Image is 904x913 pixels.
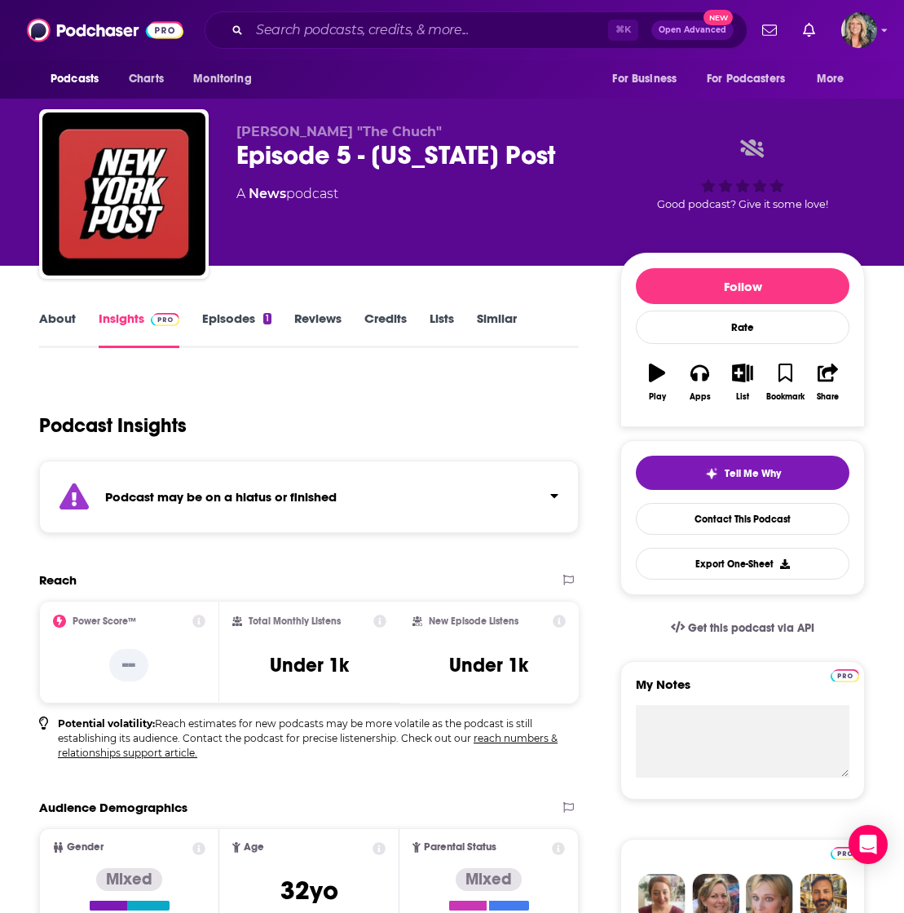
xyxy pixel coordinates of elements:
[841,12,877,48] span: Logged in as lisa.beech
[766,392,805,402] div: Bookmark
[39,572,77,588] h2: Reach
[807,353,849,412] button: Share
[364,311,407,348] a: Credits
[58,732,558,759] a: reach numbers & relationships support article.
[817,392,839,402] div: Share
[249,615,341,627] h2: Total Monthly Listens
[202,311,271,348] a: Episodes1
[688,621,814,635] span: Get this podcast via API
[39,64,120,95] button: open menu
[42,112,205,276] img: Episode 5 - New York Post
[182,64,272,95] button: open menu
[764,353,806,412] button: Bookmark
[690,392,711,402] div: Apps
[249,17,608,43] input: Search podcasts, credits, & more...
[424,842,496,853] span: Parental Status
[636,503,849,535] a: Contact This Podcast
[39,413,187,438] h1: Podcast Insights
[449,653,528,677] h3: Under 1k
[109,649,148,681] p: --
[817,68,844,90] span: More
[831,669,859,682] img: Podchaser Pro
[249,186,286,201] a: News
[657,198,828,210] span: Good podcast? Give it some love!
[270,653,349,677] h3: Under 1k
[58,717,155,730] b: Potential volatility:
[696,64,809,95] button: open menu
[99,311,179,348] a: InsightsPodchaser Pro
[294,311,342,348] a: Reviews
[601,64,697,95] button: open menu
[129,68,164,90] span: Charts
[705,467,718,480] img: tell me why sparkle
[649,392,666,402] div: Play
[39,800,187,815] h2: Audience Demographics
[39,311,76,348] a: About
[651,20,734,40] button: Open AdvancedNew
[636,353,678,412] button: Play
[612,68,677,90] span: For Business
[703,10,733,25] span: New
[429,615,518,627] h2: New Episode Listens
[39,461,579,533] section: Click to expand status details
[725,467,781,480] span: Tell Me Why
[841,12,877,48] button: Show profile menu
[456,868,522,891] div: Mixed
[636,677,849,705] label: My Notes
[831,847,859,860] img: Podchaser Pro
[841,12,877,48] img: User Profile
[659,26,726,34] span: Open Advanced
[193,68,251,90] span: Monitoring
[73,615,136,627] h2: Power Score™
[620,124,865,225] div: Good podcast? Give it some love!
[105,489,337,505] strong: Podcast may be on a hiatus or finished
[151,313,179,326] img: Podchaser Pro
[831,845,859,860] a: Pro website
[263,313,271,324] div: 1
[636,548,849,580] button: Export One-Sheet
[244,842,264,853] span: Age
[236,124,442,139] span: [PERSON_NAME] "The Chuch"
[636,311,849,344] div: Rate
[756,16,783,44] a: Show notifications dropdown
[51,68,99,90] span: Podcasts
[678,353,721,412] button: Apps
[236,184,338,204] div: A podcast
[430,311,454,348] a: Lists
[636,456,849,490] button: tell me why sparkleTell Me Why
[736,392,749,402] div: List
[58,717,579,761] p: Reach estimates for new podcasts may be more volatile as the podcast is still establishing its au...
[831,667,859,682] a: Pro website
[96,868,162,891] div: Mixed
[636,268,849,304] button: Follow
[849,825,888,864] div: Open Intercom Messenger
[205,11,747,49] div: Search podcasts, credits, & more...
[796,16,822,44] a: Show notifications dropdown
[118,64,174,95] a: Charts
[27,15,183,46] img: Podchaser - Follow, Share and Rate Podcasts
[67,842,104,853] span: Gender
[608,20,638,41] span: ⌘ K
[805,64,865,95] button: open menu
[658,608,827,648] a: Get this podcast via API
[707,68,785,90] span: For Podcasters
[280,875,338,906] span: 32 yo
[477,311,517,348] a: Similar
[721,353,764,412] button: List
